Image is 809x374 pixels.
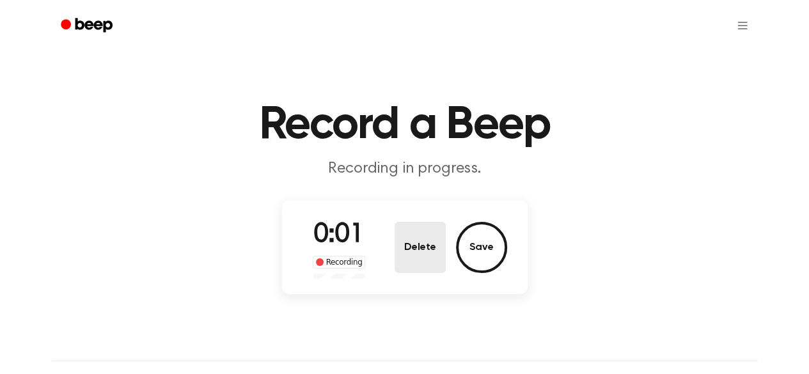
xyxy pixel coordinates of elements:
[456,222,507,273] button: Save Audio Record
[77,102,732,148] h1: Record a Beep
[52,13,124,38] a: Beep
[395,222,446,273] button: Delete Audio Record
[313,222,365,249] span: 0:01
[159,159,650,180] p: Recording in progress.
[727,10,758,41] button: Open menu
[313,256,366,269] div: Recording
